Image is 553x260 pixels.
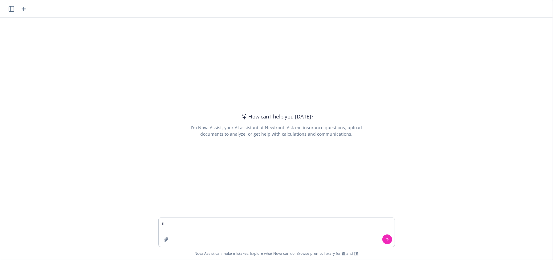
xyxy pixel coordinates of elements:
[240,113,313,121] div: How can I help you [DATE]?
[190,124,363,137] div: I'm Nova Assist, your AI assistant at Newfront. Ask me insurance questions, upload documents to a...
[159,218,395,247] textarea: if ou
[342,251,346,256] a: BI
[354,251,359,256] a: TR
[3,247,550,260] span: Nova Assist can make mistakes. Explore what Nova can do: Browse prompt library for and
